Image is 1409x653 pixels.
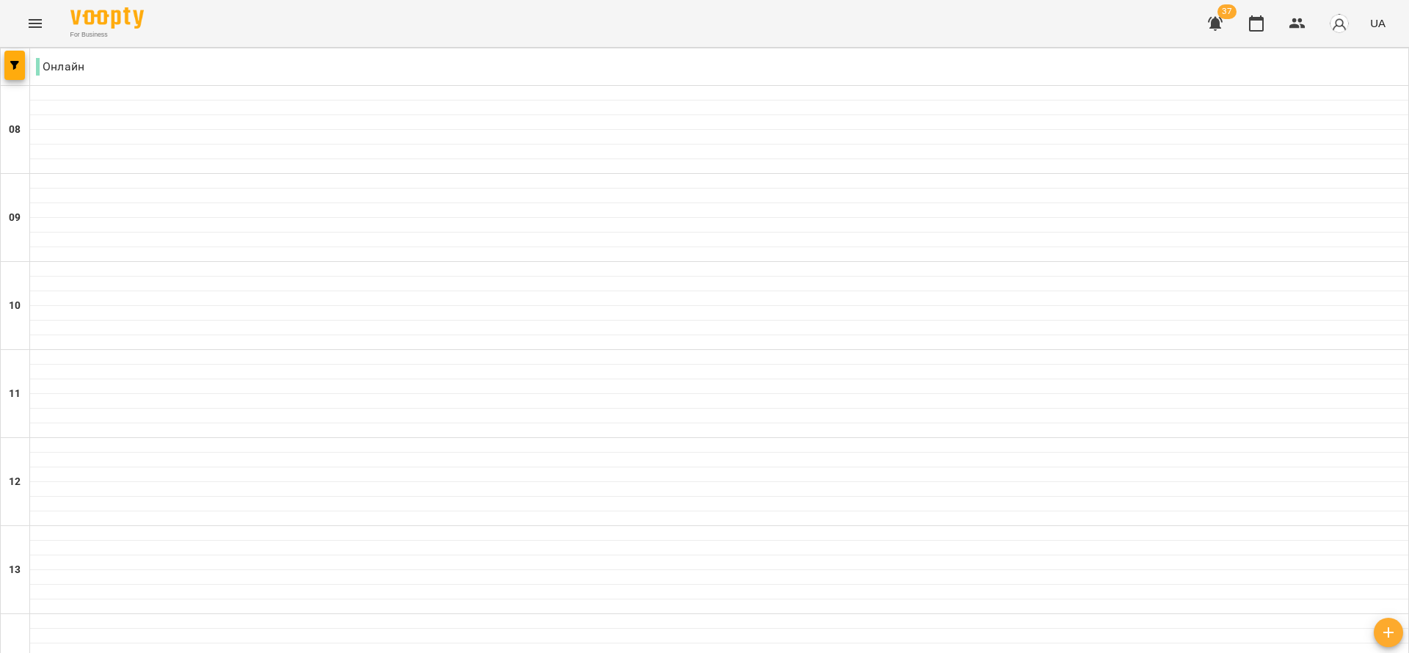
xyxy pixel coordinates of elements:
span: UA [1370,15,1386,31]
h6: 09 [9,210,21,226]
h6: 10 [9,298,21,314]
img: Voopty Logo [70,7,144,29]
h6: 12 [9,474,21,490]
button: Створити урок [1374,618,1403,647]
span: 37 [1217,4,1237,19]
button: UA [1364,10,1391,37]
span: For Business [70,30,144,40]
h6: 08 [9,122,21,138]
p: Онлайн [36,58,84,76]
img: avatar_s.png [1329,13,1350,34]
button: Menu [18,6,53,41]
h6: 13 [9,562,21,578]
h6: 11 [9,386,21,402]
